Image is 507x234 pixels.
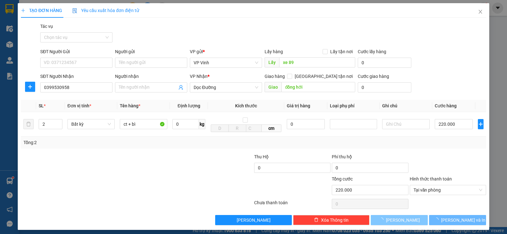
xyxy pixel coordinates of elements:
span: VP Vinh [194,58,258,67]
div: Phí thu hộ [332,153,408,163]
span: Tên hàng [120,103,140,108]
input: Dọc đường [281,82,356,92]
label: Cước giao hàng [358,74,389,79]
span: Định lượng [178,103,200,108]
input: R [228,124,246,132]
input: Dọc đường [279,57,356,67]
label: Cước lấy hàng [358,49,386,54]
span: Xóa Thông tin [321,217,349,224]
span: cm [262,124,281,132]
span: Lấy [265,57,279,67]
span: TẠO ĐƠN HÀNG [21,8,62,13]
span: close [478,9,483,14]
span: delete [314,218,318,223]
input: Ghi Chú [382,119,430,129]
label: Hình thức thanh toán [410,176,452,181]
span: Dọc Đường [194,83,258,92]
img: logo [3,26,14,58]
span: Bất kỳ [71,119,111,129]
button: delete [23,119,34,129]
span: [PERSON_NAME] và In [441,217,485,224]
label: Tác vụ [40,24,53,29]
img: icon [72,8,77,13]
span: Giao hàng [265,74,285,79]
span: Lấy hàng [265,49,283,54]
span: Giá trị hàng [287,103,310,108]
span: loading [379,218,386,222]
div: Chưa thanh toán [253,199,331,210]
strong: HÃNG XE HẢI HOÀNG GIA [20,6,60,20]
span: plus [25,84,35,89]
span: [GEOGRAPHIC_DATA] tận nơi [292,73,355,80]
span: [PERSON_NAME] [237,217,271,224]
div: SĐT Người Gửi [40,48,112,55]
span: 42 [PERSON_NAME] - Vinh - [GEOGRAPHIC_DATA] [15,21,61,38]
span: VP Nhận [190,74,208,79]
span: Giao [265,82,281,92]
div: Tổng: 2 [23,139,196,146]
input: Cước giao hàng [358,82,411,92]
div: SĐT Người Nhận [40,73,112,80]
span: Tổng cước [332,176,353,181]
span: plus [21,8,25,13]
span: plus [478,122,483,127]
span: Yêu cầu xuất hóa đơn điện tử [72,8,139,13]
div: VP gửi [190,48,262,55]
button: [PERSON_NAME] và In [429,215,486,225]
th: Ghi chú [380,100,432,112]
button: [PERSON_NAME] [371,215,428,225]
button: plus [478,119,484,129]
span: [PERSON_NAME] [386,217,420,224]
span: user-add [178,85,183,90]
th: Loại phụ phí [327,100,380,112]
strong: PHIẾU GỬI HÀNG [24,46,56,60]
button: Close [472,3,489,21]
input: 0 [287,119,325,129]
span: Cước hàng [435,103,457,108]
span: Đơn vị tính [67,103,91,108]
input: C [246,124,262,132]
span: Kích thước [235,103,257,108]
span: Lấy tận nơi [328,48,355,55]
input: VD: Bàn, Ghế [120,119,167,129]
button: [PERSON_NAME] [215,215,292,225]
span: kg [199,119,205,129]
span: Thu Hộ [254,154,269,159]
button: plus [25,82,35,92]
span: SL [39,103,44,108]
input: D [211,124,228,132]
input: Cước lấy hàng [358,58,411,68]
span: Tại văn phòng [414,185,482,195]
span: loading [434,218,441,222]
div: Người gửi [115,48,187,55]
button: deleteXóa Thông tin [293,215,369,225]
div: Người nhận [115,73,187,80]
